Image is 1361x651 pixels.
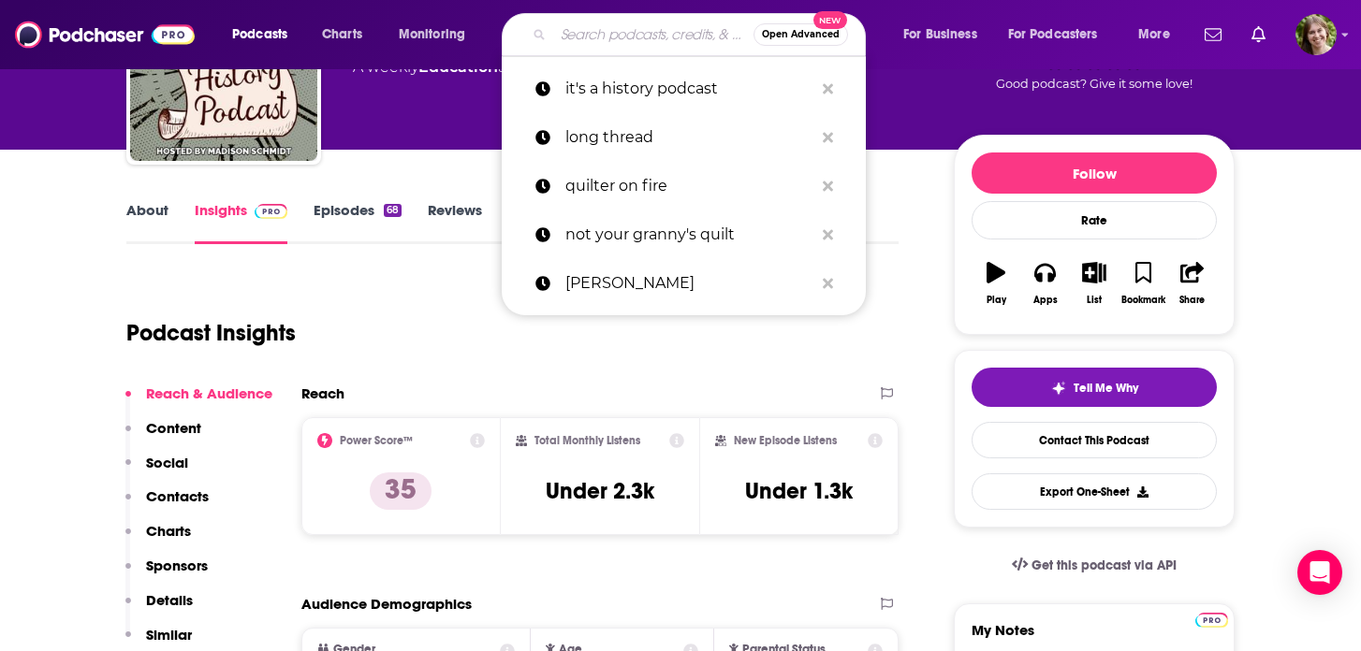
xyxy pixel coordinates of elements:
[987,295,1006,306] div: Play
[890,20,1001,50] button: open menu
[314,201,402,244] a: Episodes68
[146,626,192,644] p: Similar
[125,454,188,488] button: Social
[1032,557,1177,573] span: Get this podcast via API
[1033,295,1058,306] div: Apps
[1008,22,1098,48] span: For Podcasters
[146,557,208,574] p: Sponsors
[565,65,813,113] p: it's a history podcast
[546,477,654,505] h3: Under 2.3k
[219,20,312,50] button: open menu
[534,434,640,447] h2: Total Monthly Listens
[1195,613,1228,628] img: Podchaser Pro
[146,487,209,505] p: Contacts
[972,368,1217,407] button: tell me why sparkleTell Me Why
[565,259,813,308] p: mary shelley
[1295,14,1337,55] img: User Profile
[762,30,840,39] span: Open Advanced
[322,22,362,48] span: Charts
[502,259,866,308] a: [PERSON_NAME]
[1295,14,1337,55] button: Show profile menu
[502,65,866,113] a: it's a history podcast
[553,20,754,50] input: Search podcasts, credits, & more...
[903,22,977,48] span: For Business
[997,542,1192,588] a: Get this podcast via API
[1297,550,1342,595] div: Open Intercom Messenger
[370,472,432,510] p: 35
[734,434,837,447] h2: New Episode Listens
[1195,610,1228,628] a: Pro website
[520,13,884,56] div: Search podcasts, credits, & more...
[146,522,191,540] p: Charts
[232,22,287,48] span: Podcasts
[1168,250,1217,317] button: Share
[1125,20,1193,50] button: open menu
[301,595,472,613] h2: Audience Demographics
[125,557,208,591] button: Sponsors
[972,422,1217,458] a: Contact This Podcast
[146,384,272,402] p: Reach & Audience
[126,201,168,244] a: About
[384,204,402,217] div: 68
[1070,250,1119,317] button: List
[754,23,848,46] button: Open AdvancedNew
[1179,295,1205,306] div: Share
[386,20,490,50] button: open menu
[428,201,482,244] a: Reviews
[146,419,201,437] p: Content
[565,162,813,210] p: quilter on fire
[255,204,287,219] img: Podchaser Pro
[310,20,373,50] a: Charts
[1244,19,1273,51] a: Show notifications dropdown
[126,319,296,347] h1: Podcast Insights
[340,434,413,447] h2: Power Score™
[972,201,1217,239] div: Rate
[972,152,1217,194] button: Follow
[565,113,813,162] p: long thread
[502,162,866,210] a: quilter on fire
[125,591,193,626] button: Details
[1121,295,1165,306] div: Bookmark
[1087,295,1102,306] div: List
[745,477,853,505] h3: Under 1.3k
[972,250,1020,317] button: Play
[195,201,287,244] a: InsightsPodchaser Pro
[146,591,193,609] p: Details
[502,113,866,162] a: long thread
[1074,381,1138,396] span: Tell Me Why
[125,522,191,557] button: Charts
[301,384,344,402] h2: Reach
[1295,14,1337,55] span: Logged in as bellagibb
[502,210,866,259] a: not your granny's quilt
[146,454,188,471] p: Social
[15,17,195,52] img: Podchaser - Follow, Share and Rate Podcasts
[125,419,201,454] button: Content
[125,384,272,419] button: Reach & Audience
[399,22,465,48] span: Monitoring
[996,20,1125,50] button: open menu
[972,473,1217,510] button: Export One-Sheet
[996,77,1193,91] span: Good podcast? Give it some love!
[125,487,209,522] button: Contacts
[813,11,847,29] span: New
[1197,19,1229,51] a: Show notifications dropdown
[1119,250,1167,317] button: Bookmark
[1020,250,1069,317] button: Apps
[565,210,813,259] p: not your granny's quilt
[1051,381,1066,396] img: tell me why sparkle
[1138,22,1170,48] span: More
